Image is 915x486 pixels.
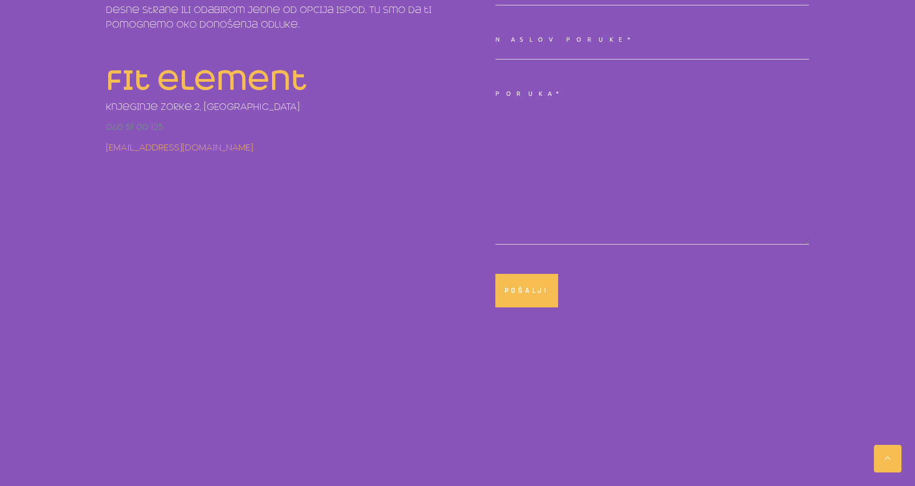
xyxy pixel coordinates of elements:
input: Naslov poruke* [495,44,809,60]
a: 060 51 00 125 [106,122,163,133]
h3: fit element [106,67,457,94]
span: Pošalji [505,283,549,298]
p: knjeginje zorke 2, [GEOGRAPHIC_DATA] [106,100,457,114]
button: Pošalji [495,274,558,307]
a: [EMAIL_ADDRESS][DOMAIN_NAME] [106,142,253,153]
label: Poruka* [495,89,809,270]
textarea: Poruka* [495,98,809,245]
label: Naslov poruke* [495,35,809,84]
